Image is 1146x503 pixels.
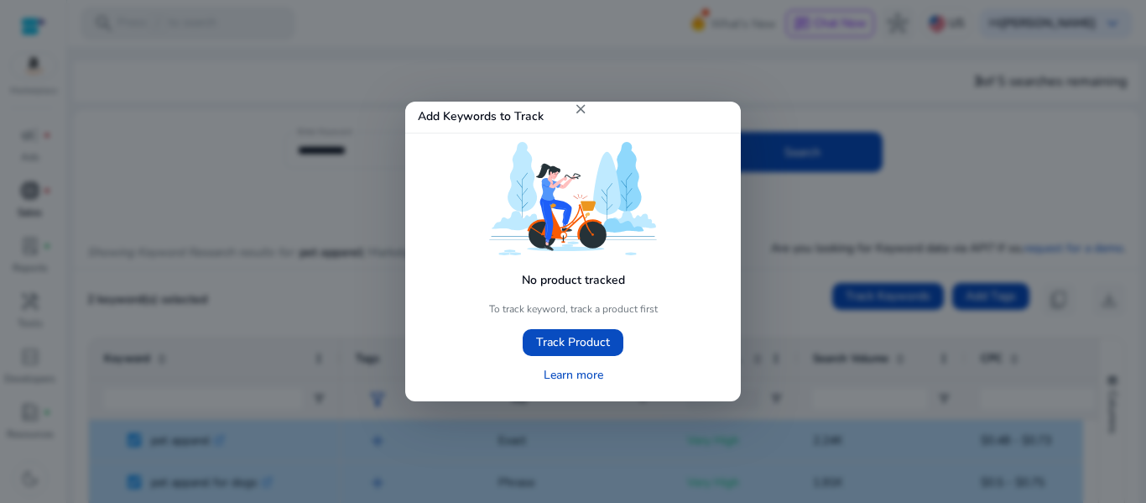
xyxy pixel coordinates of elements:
[536,333,610,351] span: Track Product
[509,261,638,296] h5: No product tracked
[544,366,603,384] span: Learn more
[523,329,623,356] button: Track Product
[405,102,573,133] h5: Add Keywords to Track
[489,142,657,255] img: cycle.svg
[537,362,610,389] a: Learn more
[573,102,588,117] mat-icon: close
[489,302,658,316] p: To track keyword, track a product first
